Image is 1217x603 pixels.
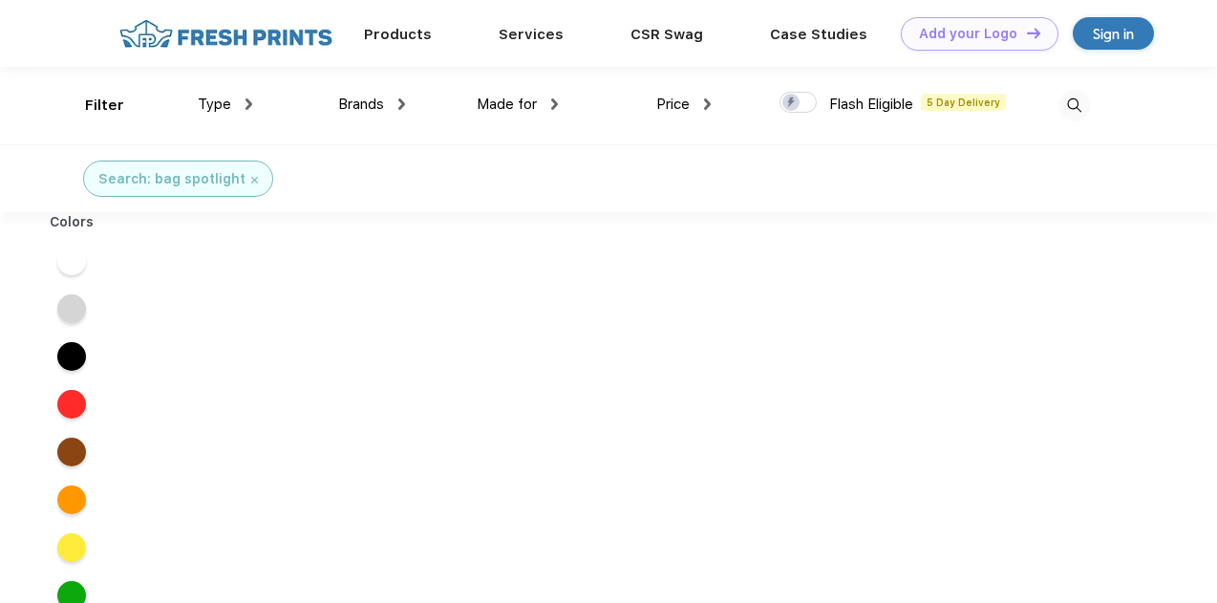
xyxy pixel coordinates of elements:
[1073,17,1154,50] a: Sign in
[198,96,231,113] span: Type
[246,98,252,110] img: dropdown.png
[656,96,690,113] span: Price
[98,169,246,189] div: Search: bag spotlight
[704,98,711,110] img: dropdown.png
[251,177,258,183] img: filter_cancel.svg
[1058,90,1090,121] img: desktop_search.svg
[364,26,432,43] a: Products
[398,98,405,110] img: dropdown.png
[919,26,1017,42] div: Add your Logo
[35,212,109,232] div: Colors
[551,98,558,110] img: dropdown.png
[338,96,384,113] span: Brands
[85,95,124,117] div: Filter
[1027,28,1040,38] img: DT
[114,17,338,51] img: fo%20logo%202.webp
[477,96,537,113] span: Made for
[829,96,913,113] span: Flash Eligible
[1093,23,1134,45] div: Sign in
[921,94,1006,111] span: 5 Day Delivery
